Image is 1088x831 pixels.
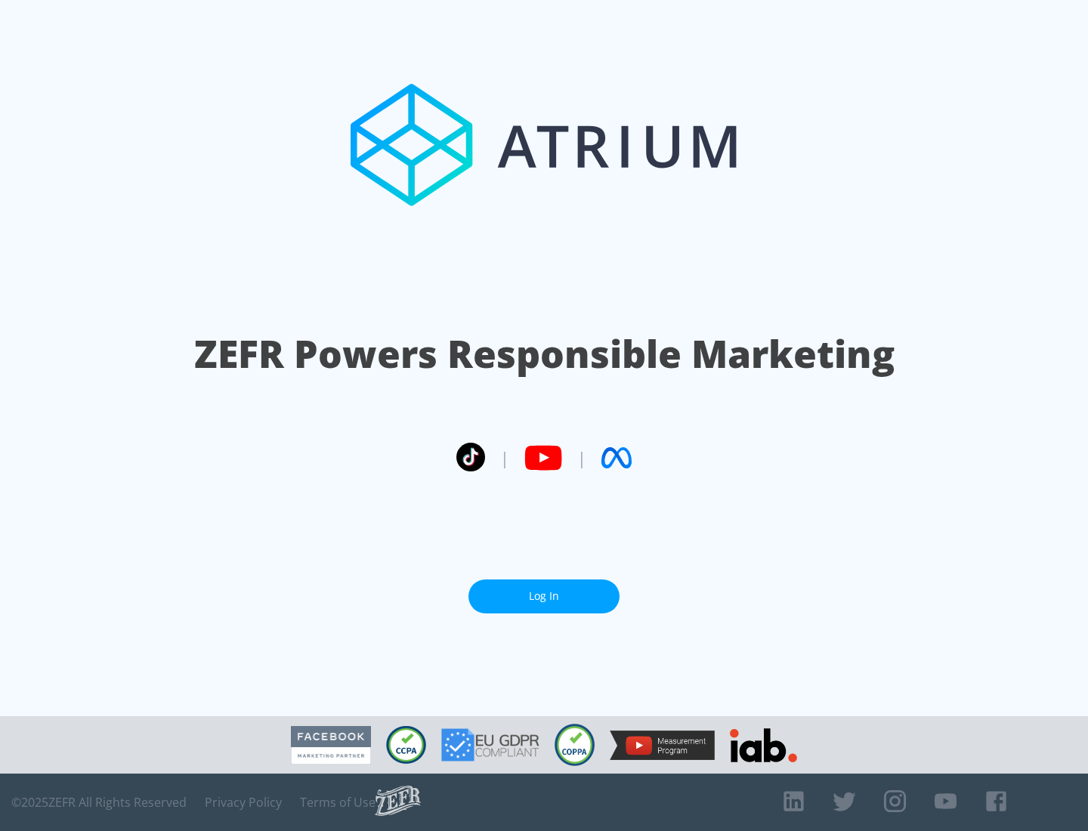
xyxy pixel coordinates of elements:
h1: ZEFR Powers Responsible Marketing [194,328,895,380]
span: | [577,446,586,469]
a: Terms of Use [300,795,376,810]
a: Privacy Policy [205,795,282,810]
a: Log In [468,579,620,613]
img: GDPR Compliant [441,728,539,761]
img: IAB [730,728,797,762]
span: | [500,446,509,469]
span: © 2025 ZEFR All Rights Reserved [11,795,187,810]
img: YouTube Measurement Program [610,731,715,760]
img: CCPA Compliant [386,726,426,764]
img: COPPA Compliant [555,724,595,766]
img: Facebook Marketing Partner [291,726,371,765]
